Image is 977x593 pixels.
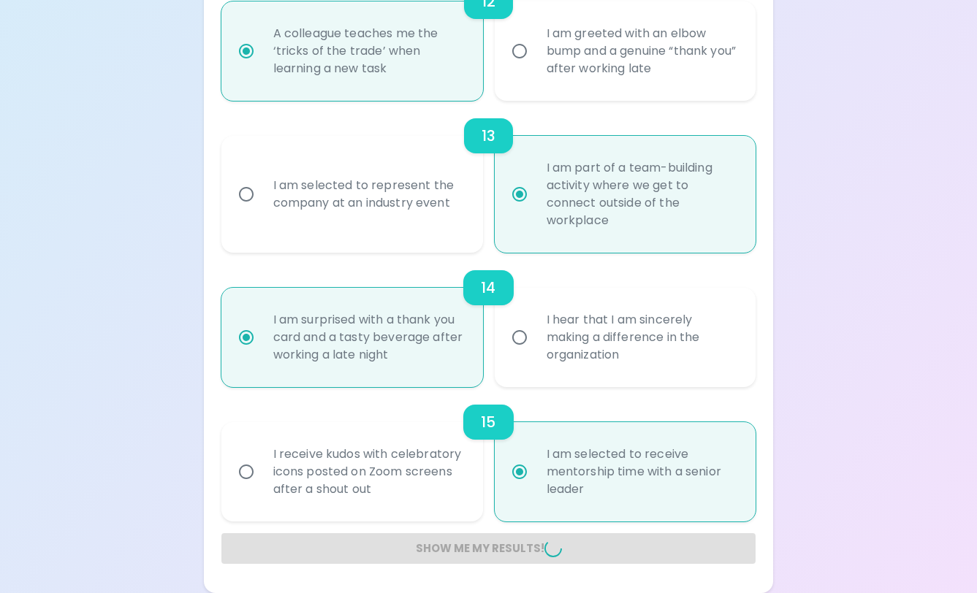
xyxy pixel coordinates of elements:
div: I hear that I am sincerely making a difference in the organization [535,294,748,381]
div: choice-group-check [221,253,756,387]
div: I receive kudos with celebratory icons posted on Zoom screens after a shout out [262,428,475,516]
div: I am greeted with an elbow bump and a genuine “thank you” after working late [535,7,748,95]
div: choice-group-check [221,101,756,253]
div: I am selected to receive mentorship time with a senior leader [535,428,748,516]
div: A colleague teaches me the ‘tricks of the trade’ when learning a new task [262,7,475,95]
div: choice-group-check [221,387,756,521]
h6: 13 [482,124,495,148]
div: I am selected to represent the company at an industry event [262,159,475,229]
h6: 14 [481,276,495,299]
h6: 15 [481,410,495,434]
div: I am part of a team-building activity where we get to connect outside of the workplace [535,142,748,247]
div: I am surprised with a thank you card and a tasty beverage after working a late night [262,294,475,381]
